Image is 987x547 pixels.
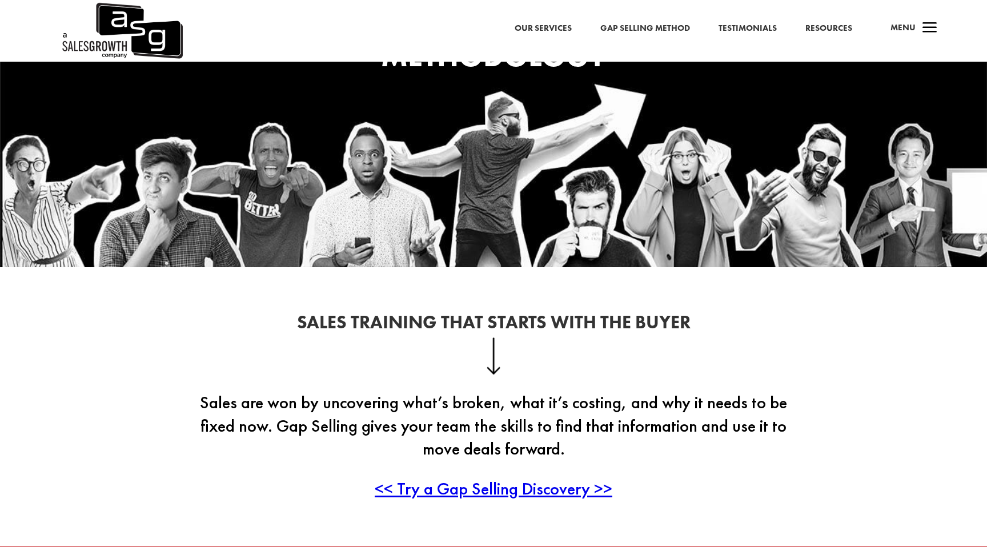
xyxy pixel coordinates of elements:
[487,337,501,374] img: down-arrow
[515,21,572,36] a: Our Services
[375,477,612,500] a: << Try a Gap Selling Discovery >>
[719,21,777,36] a: Testimonials
[185,391,802,477] p: Sales are won by uncovering what’s broken, what it’s costing, and why it needs to be fixed now. G...
[185,313,802,337] h2: Sales Training That Starts With the Buyer
[890,22,916,33] span: Menu
[918,17,941,40] span: a
[805,21,852,36] a: Resources
[600,21,690,36] a: Gap Selling Method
